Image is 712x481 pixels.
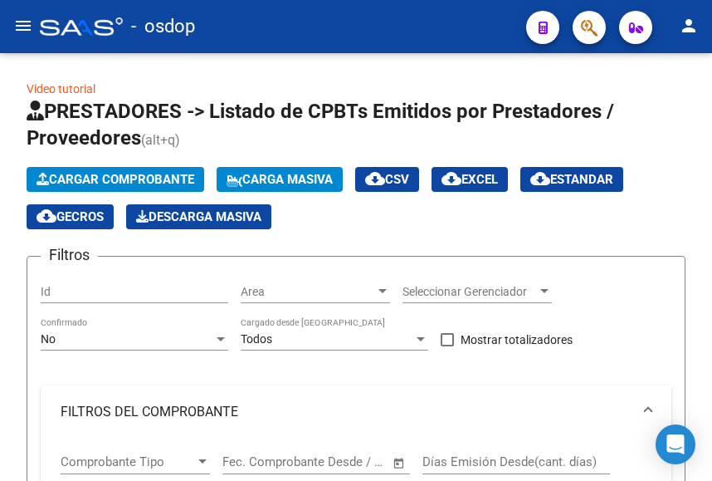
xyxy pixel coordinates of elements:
span: Descarga Masiva [136,209,261,224]
mat-icon: menu [13,16,33,36]
button: CSV [355,167,419,192]
mat-panel-title: FILTROS DEL COMPROBANTE [61,403,632,421]
button: Estandar [520,167,623,192]
mat-icon: person [679,16,699,36]
mat-icon: cloud_download [530,169,550,189]
app-download-masive: Descarga masiva de comprobantes (adjuntos) [126,204,271,229]
h3: Filtros [41,243,98,267]
mat-icon: cloud_download [441,169,461,189]
span: Seleccionar Gerenciador [402,285,537,299]
button: Carga Masiva [217,167,343,192]
mat-icon: cloud_download [365,169,385,189]
span: No [41,332,56,346]
span: Estandar [530,172,613,187]
button: Open calendar [390,454,409,473]
mat-icon: cloud_download [37,206,56,226]
span: Area [241,285,375,299]
button: Gecros [27,204,114,229]
span: Comprobante Tipo [61,454,195,469]
input: Fecha fin [305,454,385,469]
span: - osdop [131,8,195,45]
span: Cargar Comprobante [37,172,194,187]
span: Mostrar totalizadores [461,330,573,350]
input: Fecha inicio [222,454,290,469]
mat-expansion-panel-header: FILTROS DEL COMPROBANTE [41,385,671,439]
div: Open Intercom Messenger [656,425,695,464]
span: Carga Masiva [227,172,333,187]
button: Descarga Masiva [126,204,271,229]
span: Todos [241,332,272,346]
span: Gecros [37,209,104,224]
a: Video tutorial [27,82,95,96]
button: EXCEL [432,167,508,192]
span: CSV [365,172,409,187]
span: (alt+q) [141,132,180,148]
button: Cargar Comprobante [27,167,204,192]
span: PRESTADORES -> Listado de CPBTs Emitidos por Prestadores / Proveedores [27,100,614,150]
span: EXCEL [441,172,498,187]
